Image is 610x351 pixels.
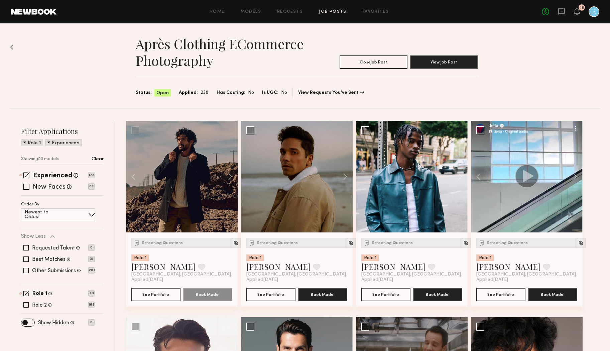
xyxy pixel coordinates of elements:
label: Other Submissions [32,268,76,274]
div: Role 1 [131,254,149,261]
a: Book Model [183,291,232,297]
img: Unhide Model [463,240,469,246]
span: Applied: [179,89,198,97]
label: Best Matches [32,257,66,262]
button: Book Model [413,288,462,301]
span: Screening Questions [142,241,183,245]
label: Requested Talent [32,245,75,251]
a: Favorites [363,10,389,14]
div: Role 1 [361,254,379,261]
span: 238 [201,89,209,97]
a: Home [210,10,225,14]
p: 0 [88,244,95,251]
div: Applied [DATE] [246,277,347,283]
p: Role 1 [28,141,41,146]
span: [GEOGRAPHIC_DATA], [GEOGRAPHIC_DATA] [361,272,461,277]
img: Unhide Model [578,240,584,246]
a: Requests [277,10,303,14]
div: 16 [580,6,584,10]
label: New Faces [33,184,66,191]
img: Submission Icon [364,239,370,246]
img: Submission Icon [249,239,255,246]
button: See Portfolio [476,288,525,301]
span: Status: [136,89,152,97]
a: [PERSON_NAME] [476,261,540,272]
a: Models [241,10,261,14]
div: Applied [DATE] [361,277,462,283]
a: [PERSON_NAME] [131,261,196,272]
div: Applied [DATE] [131,277,232,283]
button: See Portfolio [246,288,295,301]
img: Unhide Model [233,240,239,246]
p: 0 [88,319,95,326]
img: Unhide Model [348,240,354,246]
p: Clear [92,157,104,162]
span: Screening Questions [487,241,528,245]
h2: Filter Applications [21,127,104,136]
a: [PERSON_NAME] [246,261,311,272]
img: Submission Icon [134,239,140,246]
p: Show Less [21,234,46,239]
p: 175 [88,172,95,178]
img: Submission Icon [479,239,485,246]
label: Role 1 [32,291,47,297]
a: View Requests You’ve Sent [298,91,364,95]
div: Role 1 [476,254,494,261]
p: 168 [88,302,95,308]
p: 63 [88,183,95,190]
button: See Portfolio [361,288,410,301]
div: Role 1 [246,254,264,261]
div: Applied [DATE] [476,277,577,283]
a: Job Posts [319,10,347,14]
p: 70 [88,290,95,297]
button: See Portfolio [131,288,180,301]
span: [GEOGRAPHIC_DATA], [GEOGRAPHIC_DATA] [246,272,346,277]
label: Experienced [33,173,72,179]
button: Book Model [183,288,232,301]
button: CloseJob Post [340,55,407,69]
a: Book Model [528,291,577,297]
span: [GEOGRAPHIC_DATA], [GEOGRAPHIC_DATA] [476,272,576,277]
label: Show Hidden [38,320,69,326]
span: Screening Questions [372,241,413,245]
p: Showing 53 models [21,157,59,161]
p: Order By [21,202,39,207]
span: No [281,89,287,97]
button: View Job Post [410,55,478,69]
span: [GEOGRAPHIC_DATA], [GEOGRAPHIC_DATA] [131,272,231,277]
span: Has Casting: [217,89,245,97]
img: Back to previous page [10,44,13,50]
label: Role 2 [32,303,47,308]
p: 31 [88,256,95,262]
button: Book Model [528,288,577,301]
p: Newest to Oldest [25,210,65,219]
span: No [248,89,254,97]
span: Is UGC: [262,89,278,97]
p: Experienced [52,141,80,146]
p: 207 [88,267,95,274]
a: [PERSON_NAME] [361,261,425,272]
button: Book Model [298,288,347,301]
a: Book Model [298,291,347,297]
span: Open [156,90,169,97]
span: Screening Questions [257,241,298,245]
a: Book Model [413,291,462,297]
h1: Après Clothing eCommerce Photography [136,35,307,69]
